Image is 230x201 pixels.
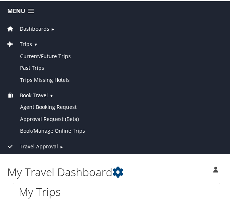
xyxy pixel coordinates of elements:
[4,4,38,16] a: Menu
[49,92,53,97] span: ▼
[20,90,48,98] span: Book Travel
[19,183,214,198] h1: My Trips
[51,25,55,31] span: ►
[20,24,49,32] span: Dashboards
[60,143,64,148] span: ►
[5,39,32,46] a: Trips
[20,141,58,149] span: Travel Approval
[34,41,38,46] span: ▼
[5,91,48,98] a: Book Travel
[7,163,171,179] h1: My Travel Dashboard
[5,142,58,149] a: Travel Approval
[5,24,49,31] a: Dashboards
[20,39,32,47] span: Trips
[7,7,25,14] span: Menu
